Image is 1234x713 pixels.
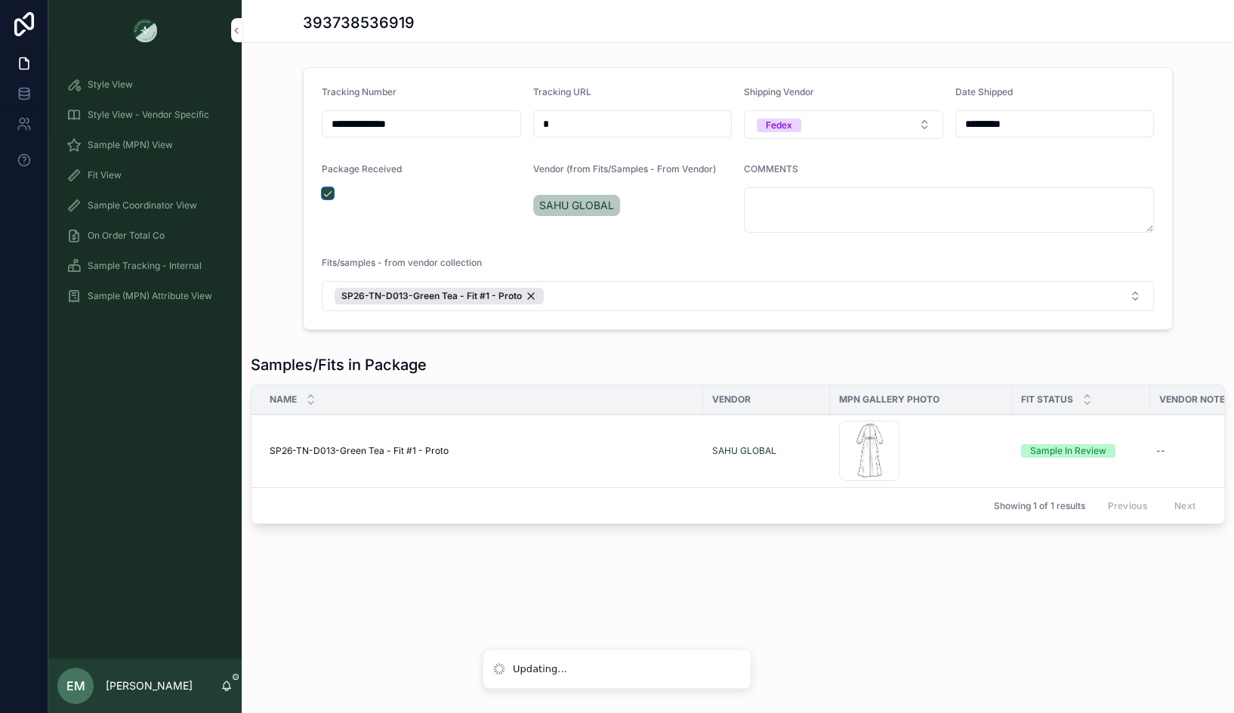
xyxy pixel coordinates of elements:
a: SAHU GLOBAL [712,445,821,457]
p: [PERSON_NAME] [106,678,193,693]
span: Fit View [88,169,122,181]
a: Sample Coordinator View [57,192,233,219]
span: COMMENTS [744,163,798,174]
span: Vendor (from Fits/Samples - From Vendor) [533,163,716,174]
span: On Order Total Co [88,230,165,242]
a: On Order Total Co [57,222,233,249]
a: Sample Tracking - Internal [57,252,233,279]
a: SP26-TN-D013-Green Tea - Fit #1 - Proto [270,445,694,457]
span: Shipping Vendor [744,86,814,97]
div: Sample In Review [1030,444,1106,458]
h1: 393738536919 [303,12,415,33]
span: Style View [88,79,133,91]
a: Style View - Vendor Specific [57,101,233,128]
div: Fedex [766,119,792,132]
span: Sample (MPN) View [88,139,173,151]
div: scrollable content [48,60,242,329]
span: MPN Gallery Photo [839,394,939,406]
span: Sample Tracking - Internal [88,260,202,272]
a: SAHU GLOBAL [712,445,776,457]
div: -- [1156,445,1165,457]
a: Style View [57,71,233,98]
span: SAHU GLOBAL [539,198,614,213]
div: Updating... [513,662,567,677]
button: Select Button [744,110,943,139]
span: Sample (MPN) Attribute View [88,290,212,302]
span: Tracking Number [322,86,396,97]
span: Tracking URL [533,86,591,97]
a: Sample In Review [1021,444,1141,458]
a: Sample (MPN) View [57,131,233,159]
a: Fit View [57,162,233,189]
span: Style View - Vendor Specific [88,109,209,121]
span: SP26-TN-D013-Green Tea - Fit #1 - Proto [341,290,522,302]
span: SP26-TN-D013-Green Tea - Fit #1 - Proto [270,445,449,457]
span: Vendor Notes [1159,394,1231,406]
img: App logo [133,18,157,42]
span: Showing 1 of 1 results [993,500,1084,512]
span: Sample Coordinator View [88,199,197,211]
button: Select Button [322,281,1154,311]
span: Name [270,394,297,406]
span: Fits/samples - from vendor collection [322,257,482,268]
span: EM [66,677,85,695]
span: Fit Status [1021,394,1073,406]
a: SAHU GLOBAL [533,195,620,216]
h1: Samples/Fits in Package [251,354,427,375]
span: Date Shipped [955,86,1013,97]
a: Sample (MPN) Attribute View [57,282,233,310]
button: Unselect 2510 [335,288,544,304]
span: Package Received [322,163,402,174]
span: Vendor [712,394,751,406]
